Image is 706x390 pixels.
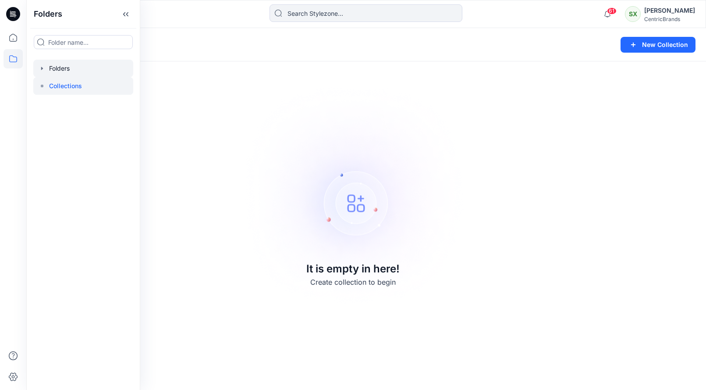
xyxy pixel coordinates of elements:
p: It is empty in here! [306,261,400,277]
button: New Collection [621,37,695,53]
input: Search Stylezone… [270,4,462,22]
p: Create collection to begin [310,277,396,287]
img: Empty collections page [231,72,475,318]
div: [PERSON_NAME] [644,5,695,16]
div: SX [625,6,641,22]
div: CentricBrands [644,16,695,22]
input: Folder name... [34,35,133,49]
p: Collections [49,81,82,91]
span: 61 [607,7,617,14]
